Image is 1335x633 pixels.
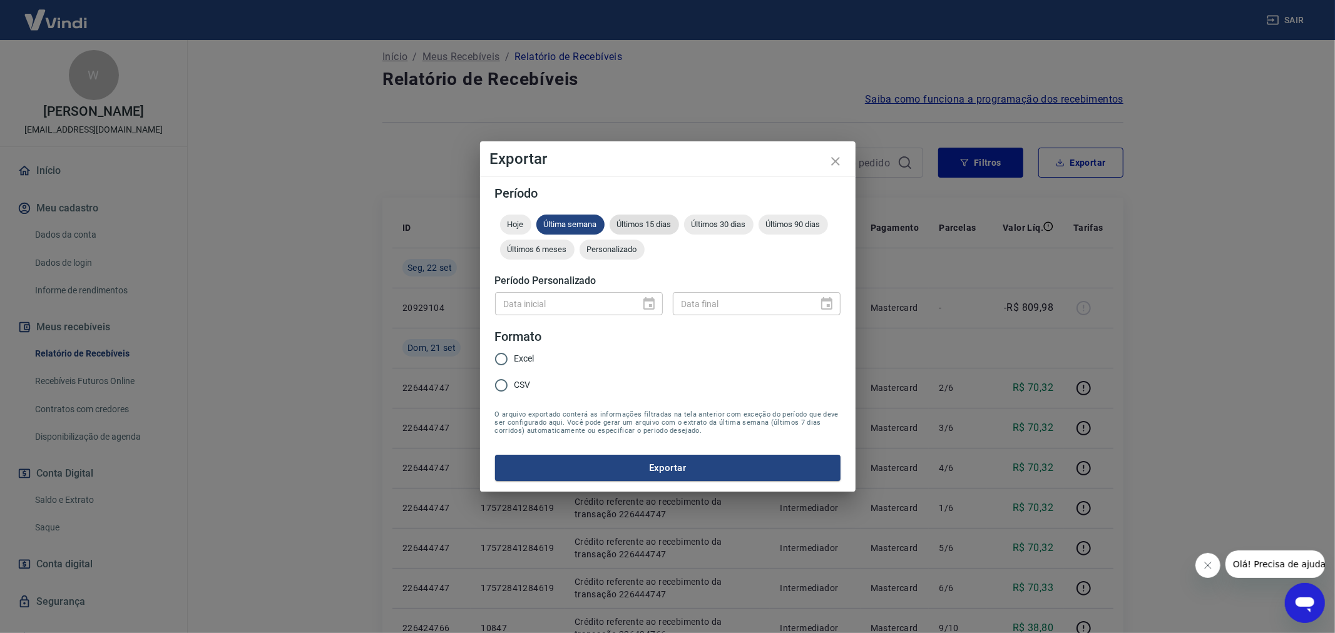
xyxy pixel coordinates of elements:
[1285,583,1325,623] iframe: Botão para abrir a janela de mensagens
[673,292,809,315] input: DD/MM/YYYY
[684,220,754,229] span: Últimos 30 dias
[514,378,531,392] span: CSV
[500,245,575,254] span: Últimos 6 meses
[610,215,679,235] div: Últimos 15 dias
[495,328,542,346] legend: Formato
[1195,553,1220,578] iframe: Fechar mensagem
[759,220,828,229] span: Últimos 90 dias
[514,352,535,365] span: Excel
[536,220,605,229] span: Última semana
[821,146,851,176] button: close
[495,275,841,287] h5: Período Personalizado
[1225,550,1325,578] iframe: Mensagem da empresa
[500,220,531,229] span: Hoje
[500,215,531,235] div: Hoje
[8,9,105,19] span: Olá! Precisa de ajuda?
[490,151,846,166] h4: Exportar
[610,220,679,229] span: Últimos 15 dias
[684,215,754,235] div: Últimos 30 dias
[580,240,645,260] div: Personalizado
[495,187,841,200] h5: Período
[500,240,575,260] div: Últimos 6 meses
[495,455,841,481] button: Exportar
[495,292,632,315] input: DD/MM/YYYY
[536,215,605,235] div: Última semana
[759,215,828,235] div: Últimos 90 dias
[495,410,841,435] span: O arquivo exportado conterá as informações filtradas na tela anterior com exceção do período que ...
[580,245,645,254] span: Personalizado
